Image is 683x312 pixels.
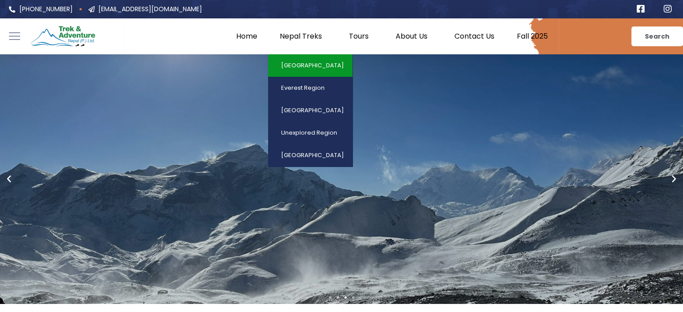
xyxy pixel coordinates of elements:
span: Go to slide 1 [329,296,331,299]
a: Unexplored Region [268,122,353,144]
a: Everest Region [268,77,353,99]
a: [GEOGRAPHIC_DATA] [268,144,353,167]
span: Go to slide 3 [344,296,347,299]
span: [EMAIL_ADDRESS][DOMAIN_NAME] [96,4,202,14]
nav: Menu [124,32,559,41]
a: Contact Us [443,32,505,41]
a: About Us [384,32,443,41]
img: Trek & Adventure Nepal [29,24,97,49]
div: Next slide [670,175,679,184]
span: [PHONE_NUMBER] [17,4,73,14]
div: Previous slide [4,175,13,184]
a: [GEOGRAPHIC_DATA] [268,99,353,122]
a: Nepal Treks [268,32,337,41]
a: Tours [337,32,384,41]
ul: Nepal Treks [268,54,353,167]
a: Home [225,32,268,41]
span: Go to slide 2 [337,296,339,299]
a: Fall 2025 [505,32,559,41]
span: Search [645,33,670,40]
a: [GEOGRAPHIC_DATA] [268,54,353,77]
a: Search [631,26,683,46]
span: Go to slide 4 [352,296,354,299]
